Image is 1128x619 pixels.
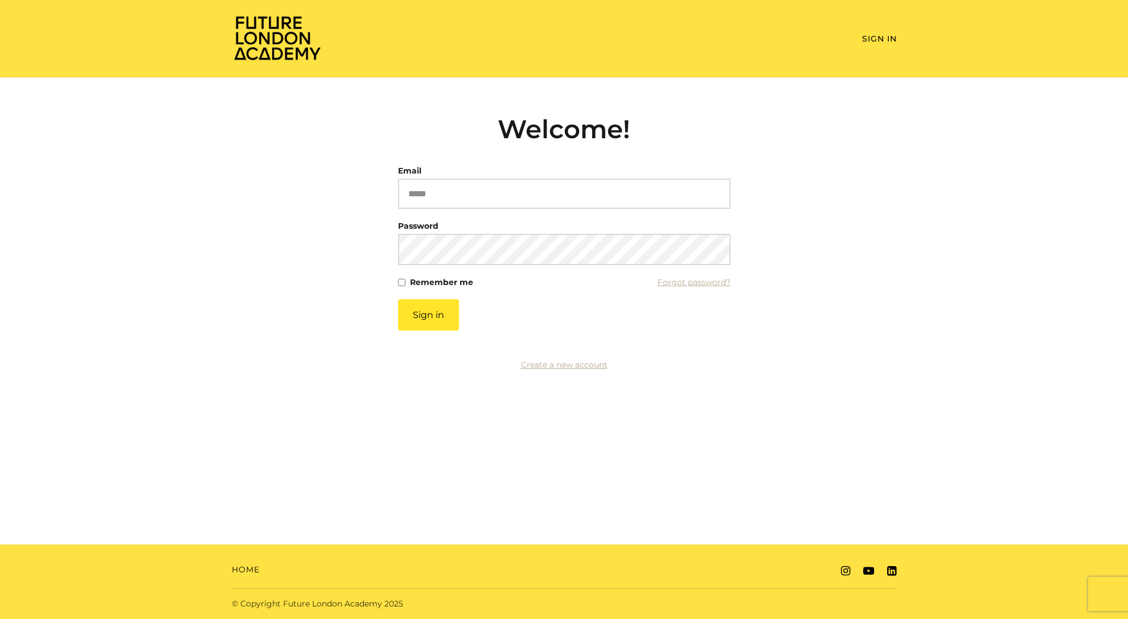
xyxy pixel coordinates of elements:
label: Email [398,163,421,179]
a: Sign In [862,34,897,44]
img: Home Page [232,15,323,61]
a: Create a new account [521,360,608,370]
h2: Welcome! [398,114,731,145]
label: Password [398,218,438,234]
a: Home [232,564,260,576]
a: Forgot password? [658,274,731,290]
button: Sign in [398,299,459,331]
label: Remember me [410,274,473,290]
div: © Copyright Future London Academy 2025 [223,598,564,610]
label: If you are a human, ignore this field [398,299,408,600]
